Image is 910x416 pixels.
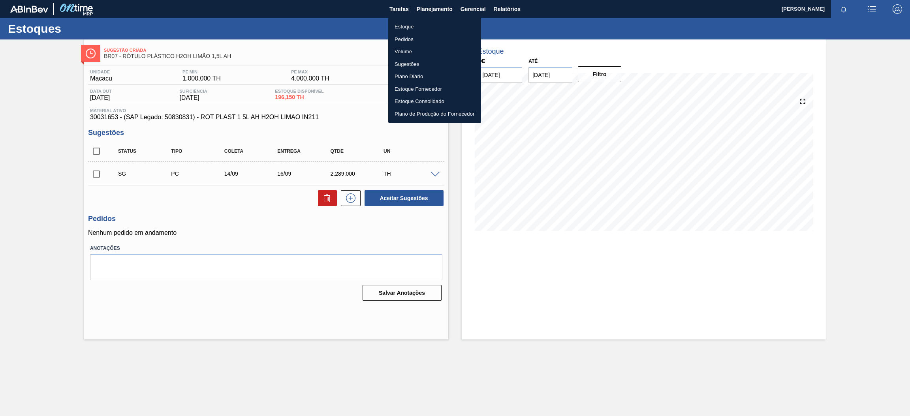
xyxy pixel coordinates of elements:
a: Volume [388,45,481,58]
a: Plano Diário [388,70,481,83]
a: Sugestões [388,58,481,71]
a: Plano de Produção do Fornecedor [388,108,481,120]
a: Estoque Fornecedor [388,83,481,96]
a: Estoque [388,21,481,33]
a: Estoque Consolidado [388,95,481,108]
a: Pedidos [388,33,481,46]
